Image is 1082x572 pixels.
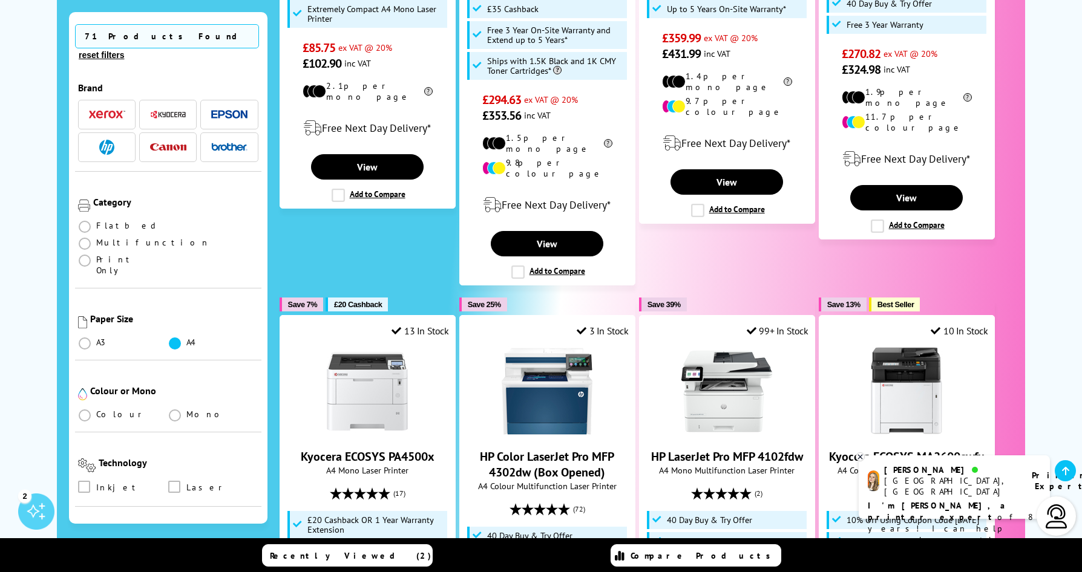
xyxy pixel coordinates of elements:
span: £353.56 [482,108,522,123]
div: [PERSON_NAME] [884,464,1017,475]
button: Canon [146,139,190,155]
a: View [491,231,603,256]
div: Category [93,196,258,208]
label: Add to Compare [871,219,945,233]
img: Kyocera [150,110,186,119]
label: Add to Compare [511,265,585,279]
span: ex VAT @ 20% [338,42,392,53]
button: £20 Cashback [326,297,388,311]
div: 2 [18,489,31,502]
button: Kyocera [146,106,190,123]
button: Save 25% [459,297,507,311]
div: Paper Size [90,313,258,325]
span: Colour [96,409,146,420]
span: (72) [573,498,585,521]
div: modal_delivery [825,142,988,176]
a: Recently Viewed (2) [262,544,433,567]
button: Epson [208,106,251,123]
span: 40 Day Buy & Try Offer [667,515,752,525]
span: 10% Off Using Coupon Code [DATE] [847,515,979,525]
span: 71 Products Found [75,24,259,48]
div: [GEOGRAPHIC_DATA], [GEOGRAPHIC_DATA] [884,475,1017,497]
button: Best Seller [869,297,920,311]
img: Brother [211,143,248,151]
div: 10 In Stock [931,325,988,337]
div: Technology [99,457,258,469]
label: Add to Compare [332,189,405,202]
span: A4 Colour Multifunction Laser Printer [825,464,988,476]
span: Flatbed [96,220,160,231]
span: Free 3 Year On-Site Warranty and Extend up to 5 Years* [487,25,624,45]
img: HP LaserJet Pro MFP 4102fdw [681,346,772,437]
button: HP [85,139,129,155]
span: (17) [393,482,405,505]
li: 2.1p per mono page [303,80,433,102]
span: Inkjet [96,481,141,494]
a: HP LaserJet Pro MFP 4102fdw [651,449,803,464]
span: £85.75 [303,40,336,56]
img: HP [99,140,114,155]
span: A4 [186,337,197,348]
div: modal_delivery [466,188,629,222]
span: £359.99 [662,30,701,46]
span: Save 13% [827,300,861,309]
button: Save 7% [280,297,323,311]
span: Up to 5 Years On-Site Warranty* [667,4,786,14]
li: 1.9p per mono page [842,86,972,108]
a: HP Color LaserJet Pro MFP 4302dw (Box Opened) [502,427,592,439]
span: Free 2 Year On-Site Warranty [847,536,954,546]
a: HP LaserJet Pro MFP 4102fdw [681,427,772,439]
span: £324.98 [842,62,881,77]
img: Canon [150,143,186,151]
div: 3 In Stock [577,325,629,337]
img: Technology [78,458,96,472]
div: Colour or Mono [90,385,258,397]
span: £20 Cashback [334,300,382,309]
label: Add to Compare [691,204,765,217]
div: modal_delivery [646,126,808,160]
button: Brother [208,139,251,155]
span: £35 Cashback [487,4,539,14]
img: user-headset-light.svg [1044,504,1069,528]
button: Save 39% [639,297,687,311]
span: £431.99 [662,46,701,62]
a: Kyocera ECOSYS MA2600cwfx [861,427,952,439]
div: 13 In Stock [392,325,448,337]
span: 40 Day Buy & Try Offer [487,531,572,541]
span: inc VAT [704,48,730,59]
a: HP Color LaserJet Pro MFP 4302dw (Box Opened) [480,449,614,480]
span: inc VAT [344,57,371,69]
div: 99+ In Stock [747,325,808,337]
span: Recently Viewed (2) [270,550,431,561]
span: £294.63 [482,92,522,108]
span: Save 39% [648,300,681,309]
span: Free 3 Year Warranty [847,20,923,30]
li: 11.7p per colour page [842,111,972,133]
span: ex VAT @ 20% [524,94,578,105]
img: Paper Size [78,316,87,328]
span: (2) [755,482,762,505]
span: Print Only [96,254,168,276]
a: Kyocera ECOSYS MA2600cwfx [829,449,985,464]
span: ex VAT @ 20% [704,32,758,44]
span: Best Seller [877,300,914,309]
span: Save 7% [288,300,317,309]
span: £102.90 [303,56,342,71]
img: Category [78,200,90,212]
span: £270.82 [842,46,881,62]
span: Compare Products [631,550,777,561]
span: Ships with 1.5K Black and 1K CMY Toner Cartridges* [487,56,624,76]
img: Kyocera ECOSYS PA4500x [322,346,413,437]
img: HP Color LaserJet Pro MFP 4302dw (Box Opened) [502,346,592,437]
span: Save 25% [468,300,501,309]
a: View [311,154,424,180]
a: View [850,185,963,210]
span: Mono [186,409,226,420]
span: Free 3 Year Warranty [667,536,744,546]
img: amy-livechat.png [868,470,879,492]
button: reset filters [75,50,128,60]
span: £20 Cashback OR 1 Year Warranty Extension [307,515,444,535]
a: Kyocera ECOSYS PA4500x [301,449,434,464]
span: inc VAT [884,63,910,75]
img: Epson [211,110,248,119]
